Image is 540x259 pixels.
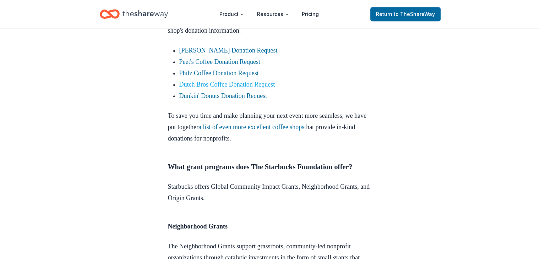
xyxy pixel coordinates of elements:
[214,6,324,22] nav: Main
[168,181,372,204] p: Starbucks offers Global Community Impact Grants, Neighborhood Grants, and Origin Grants.
[179,92,267,99] a: Dunkin' Donuts Donation Request
[394,11,435,17] span: to TheShareWay
[214,7,250,21] button: Product
[198,123,304,131] a: a list of even more excellent coffee shops
[376,10,435,18] span: Return
[296,7,324,21] a: Pricing
[179,81,275,88] a: Dutch Bros Coffee Donation Request
[370,7,441,21] a: Returnto TheShareWay
[168,221,372,232] h4: Neighborhood Grants
[168,161,372,172] h3: What grant programs does The Starbucks Foundation offer?
[179,70,259,77] a: Philz Coffee Donation Request
[100,6,168,22] a: Home
[251,7,295,21] button: Resources
[179,47,278,54] a: [PERSON_NAME] Donation Request
[168,110,372,144] p: To save you time and make planning your next event more seamless, we have put together that provi...
[179,58,260,65] a: Peet's Coffee Donation Request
